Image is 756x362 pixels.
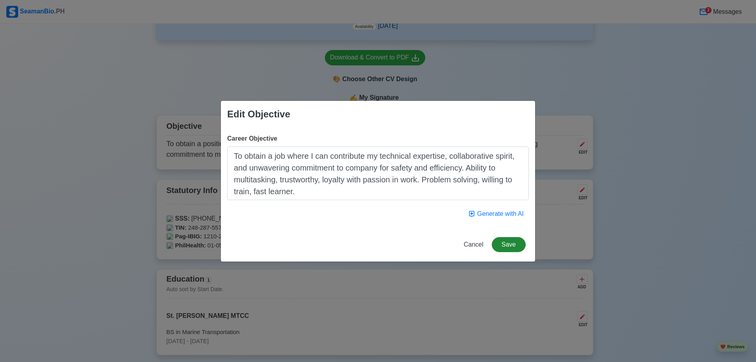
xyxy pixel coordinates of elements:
[227,147,529,200] textarea: To obtain a job where I can contribute my technical expertise, collaborative spirit, and unwaveri...
[227,107,290,121] div: Edit Objective
[464,241,484,248] span: Cancel
[463,206,529,221] button: Generate with AI
[459,237,489,252] button: Cancel
[227,134,277,143] label: Career Objective
[492,237,526,252] button: Save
